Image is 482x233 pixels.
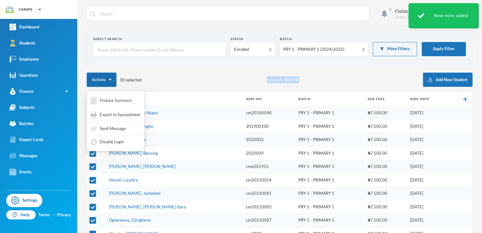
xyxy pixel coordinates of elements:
a: Ogheneovo, Ejiroghene [109,218,151,223]
div: Batches [9,120,34,127]
div: Messages [9,152,38,159]
td: cm20210087 [243,214,295,227]
td: [DATE] [407,146,449,160]
td: PRY 1 - PRIMARY 1 [295,200,365,214]
a: Settings [6,194,42,207]
div: Direct Search [93,37,226,41]
td: [DATE] [407,200,449,214]
img: + [463,97,467,101]
td: PRY 1 - PRIMARY 1 [295,133,365,147]
td: cm20210081 [243,187,295,200]
a: Privacy [57,212,71,218]
div: [EMAIL_ADDRESS][DOMAIN_NAME] [395,15,448,20]
div: PRY 1 - PRIMARY 1 (2024/2025) [283,46,359,53]
button: Apply Filter [422,42,466,56]
td: [DATE] [407,214,449,227]
td: [DATE] [407,160,449,174]
img: search [90,11,96,17]
a: [PERSON_NAME], Blessing [109,151,158,156]
div: · [53,212,54,218]
b: 18 [293,77,298,82]
th: Adm. Date [407,92,449,106]
td: [DATE] [407,106,449,120]
div: Batch [280,37,368,41]
a: Idiareh, Liyadira [109,177,138,182]
th: Adm. No. [243,92,295,106]
div: Finance [9,88,33,95]
td: cm20210083 [243,200,295,214]
td: ₦7,500.00 [365,133,407,147]
div: Report Cards [9,136,44,143]
td: ₦7,500.00 [365,160,407,174]
td: 2020002 [243,133,295,147]
b: 1 [280,77,282,82]
div: Subjects [9,104,35,111]
td: PRY 1 - PRIMARY 1 [295,146,365,160]
td: ₦7,500.00 [365,214,407,227]
a: Help [6,210,36,220]
td: ₦7,500.00 [365,146,407,160]
div: New note added. [409,3,479,28]
td: cm20180048 [243,106,295,120]
button: Finance Summary [90,94,132,107]
td: [DATE] [407,173,449,187]
td: ₦7,500.00 [365,120,407,133]
td: PRY 1 - PRIMARY 1 [295,120,365,133]
th: Due Fees [365,92,407,106]
div: 18 selected [87,73,142,87]
td: PRY 1 - PRIMARY 1 [295,160,365,174]
td: [DATE] [407,133,449,147]
input: Name, Admin No, Phone number, Email Address [97,43,222,57]
div: Employees [9,56,39,63]
div: Status [231,37,275,41]
td: ₦7,500.00 [365,200,407,214]
a: [PERSON_NAME], [PERSON_NAME] [109,164,176,169]
div: Send Message [90,123,126,134]
td: PRY 1 - PRIMARY 1 [295,187,365,200]
td: ₦7,500.00 [365,173,407,187]
td: ₦7,500.00 [365,106,407,120]
td: ₦7,500.00 [365,187,407,200]
div: Students [9,40,35,46]
td: 201900100 [243,120,295,133]
td: [DATE] [407,120,449,133]
b: 18 [284,77,289,82]
td: cm20210054 [243,173,295,187]
span: Listing - of [267,76,298,83]
a: Terms [38,212,50,218]
div: Enrolled [234,46,266,53]
td: [DATE] [407,187,449,200]
td: PRY 1 - PRIMARY 1 [295,106,365,120]
button: More Filters [373,42,417,56]
a: [PERSON_NAME], Jochebed [109,191,160,196]
div: Events [9,169,32,175]
td: PRY 1 - PRIMARY 1 [295,173,365,187]
button: Actions [87,73,116,87]
td: cme201955 [243,160,295,174]
button: Add New Student [423,73,473,87]
td: 2020009 [243,146,295,160]
img: logo [3,3,16,16]
div: Guardians [9,72,38,79]
input: Search [100,7,366,21]
th: Name [106,92,243,106]
div: CMNPS [19,7,32,12]
a: [PERSON_NAME], [PERSON_NAME] Idara [109,204,186,209]
button: Disable Login [90,136,125,148]
th: Batch [295,92,365,106]
td: PRY 1 - PRIMARY 1 [295,214,365,227]
span: Export to Spreadsheet [100,112,140,118]
div: Dashboard [9,24,39,30]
